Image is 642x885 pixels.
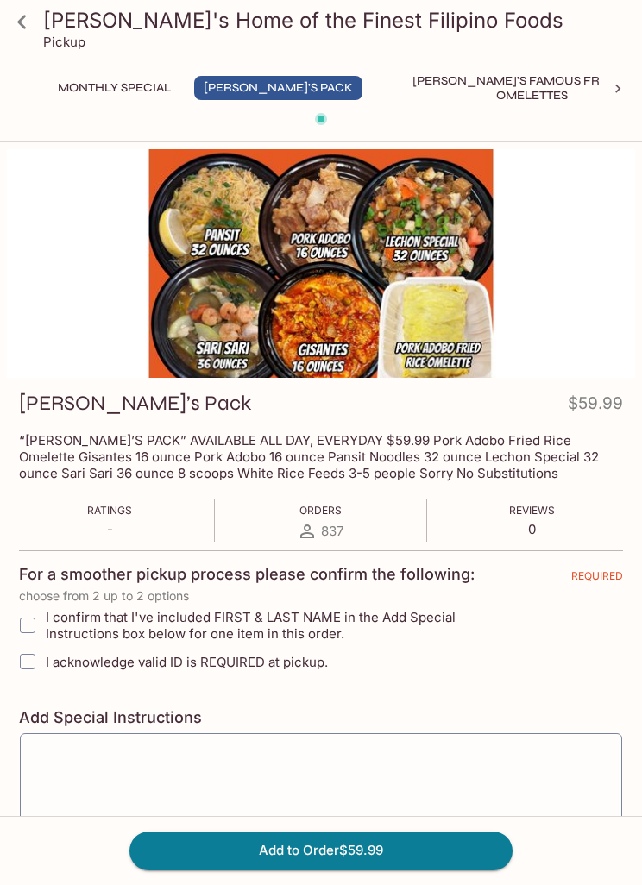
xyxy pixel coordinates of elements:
[509,521,555,537] p: 0
[129,832,513,869] button: Add to Order$59.99
[19,708,623,727] h4: Add Special Instructions
[19,390,251,417] h3: [PERSON_NAME]’s Pack
[321,523,343,539] span: 837
[509,504,555,517] span: Reviews
[87,504,132,517] span: Ratings
[48,76,180,100] button: Monthly Special
[299,504,342,517] span: Orders
[43,34,85,50] p: Pickup
[194,76,362,100] button: [PERSON_NAME]'s Pack
[43,7,628,34] h3: [PERSON_NAME]'s Home of the Finest Filipino Foods
[19,589,623,603] p: choose from 2 up to 2 options
[571,569,623,589] span: REQUIRED
[7,149,635,378] div: Elena’s Pack
[19,565,475,584] h4: For a smoother pickup process please confirm the following:
[46,609,457,642] span: I confirm that I've included FIRST & LAST NAME in the Add Special Instructions box below for one ...
[46,654,328,670] span: I acknowledge valid ID is REQUIRED at pickup.
[19,432,623,481] p: “[PERSON_NAME]’S PACK” AVAILABLE ALL DAY, EVERYDAY $59.99 Pork Adobo Fried Rice Omelette Gisantes...
[568,390,623,424] h4: $59.99
[87,521,132,537] p: -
